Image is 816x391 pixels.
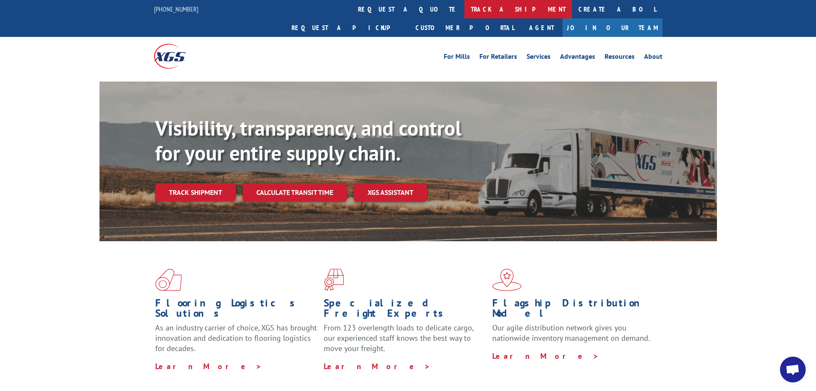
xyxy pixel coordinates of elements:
a: Agent [521,18,563,37]
b: Visibility, transparency, and control for your entire supply chain. [155,115,461,166]
a: Resources [605,53,635,63]
a: Join Our Team [563,18,662,37]
a: Advantages [560,53,595,63]
h1: Flooring Logistics Solutions [155,298,317,323]
img: xgs-icon-total-supply-chain-intelligence-red [155,269,182,291]
a: Services [527,53,551,63]
a: Learn More > [492,351,599,361]
div: Open chat [780,357,806,382]
a: Request a pickup [285,18,409,37]
a: Calculate transit time [243,183,347,202]
a: Learn More > [155,361,262,371]
span: Our agile distribution network gives you nationwide inventory management on demand. [492,323,650,343]
a: About [644,53,662,63]
a: Learn More > [324,361,431,371]
a: Track shipment [155,183,236,201]
a: For Retailers [479,53,517,63]
a: Customer Portal [409,18,521,37]
a: XGS ASSISTANT [354,183,427,202]
span: As an industry carrier of choice, XGS has brought innovation and dedication to flooring logistics... [155,323,317,353]
img: xgs-icon-flagship-distribution-model-red [492,269,522,291]
a: For Mills [444,53,470,63]
img: xgs-icon-focused-on-flooring-red [324,269,344,291]
h1: Specialized Freight Experts [324,298,486,323]
a: [PHONE_NUMBER] [154,5,199,13]
p: From 123 overlength loads to delicate cargo, our experienced staff knows the best way to move you... [324,323,486,361]
h1: Flagship Distribution Model [492,298,654,323]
